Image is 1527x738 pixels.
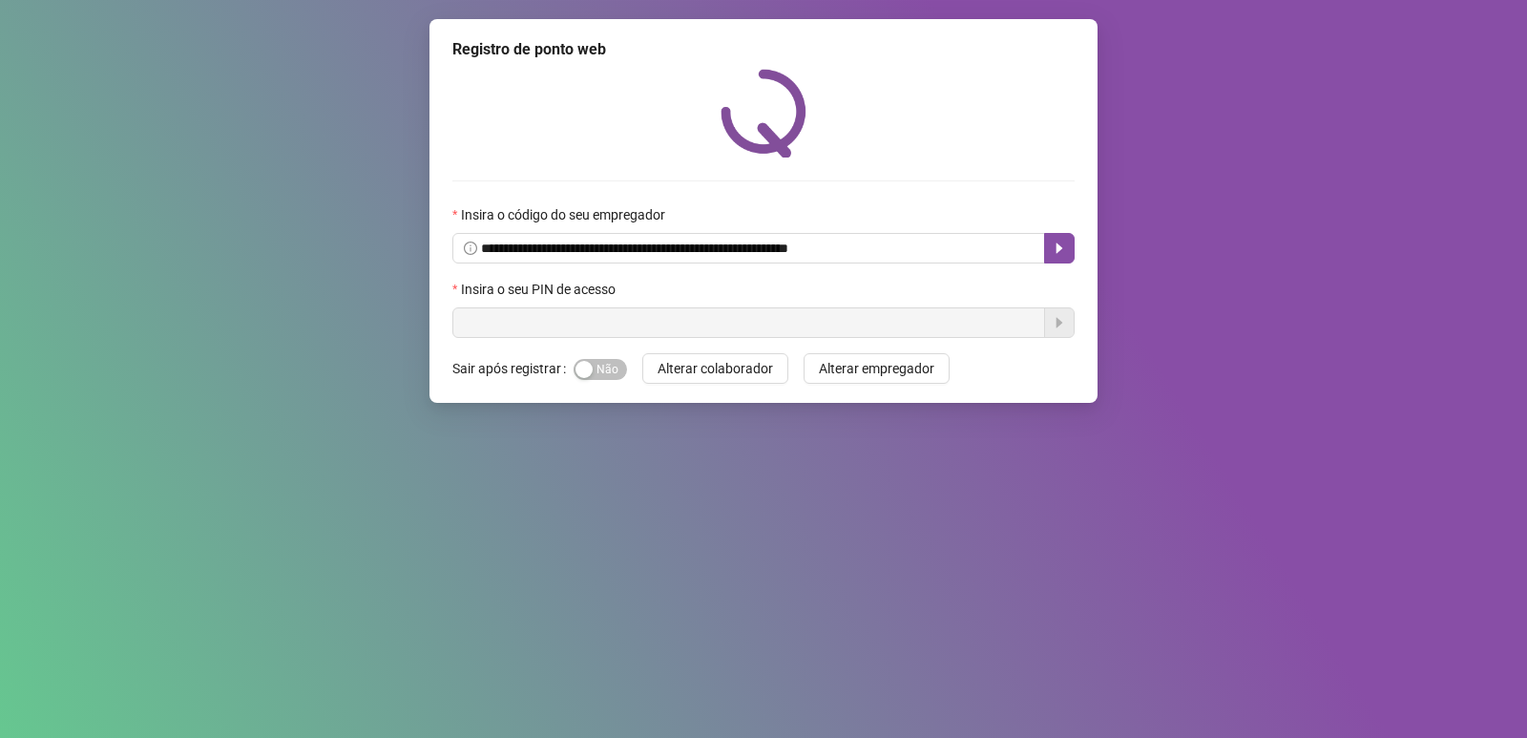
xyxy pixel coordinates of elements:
[452,353,574,384] label: Sair após registrar
[819,358,934,379] span: Alterar empregador
[452,38,1075,61] div: Registro de ponto web
[658,358,773,379] span: Alterar colaborador
[452,204,678,225] label: Insira o código do seu empregador
[642,353,788,384] button: Alterar colaborador
[721,69,806,158] img: QRPoint
[464,242,477,255] span: info-circle
[804,353,950,384] button: Alterar empregador
[1052,241,1067,256] span: caret-right
[452,279,628,300] label: Insira o seu PIN de acesso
